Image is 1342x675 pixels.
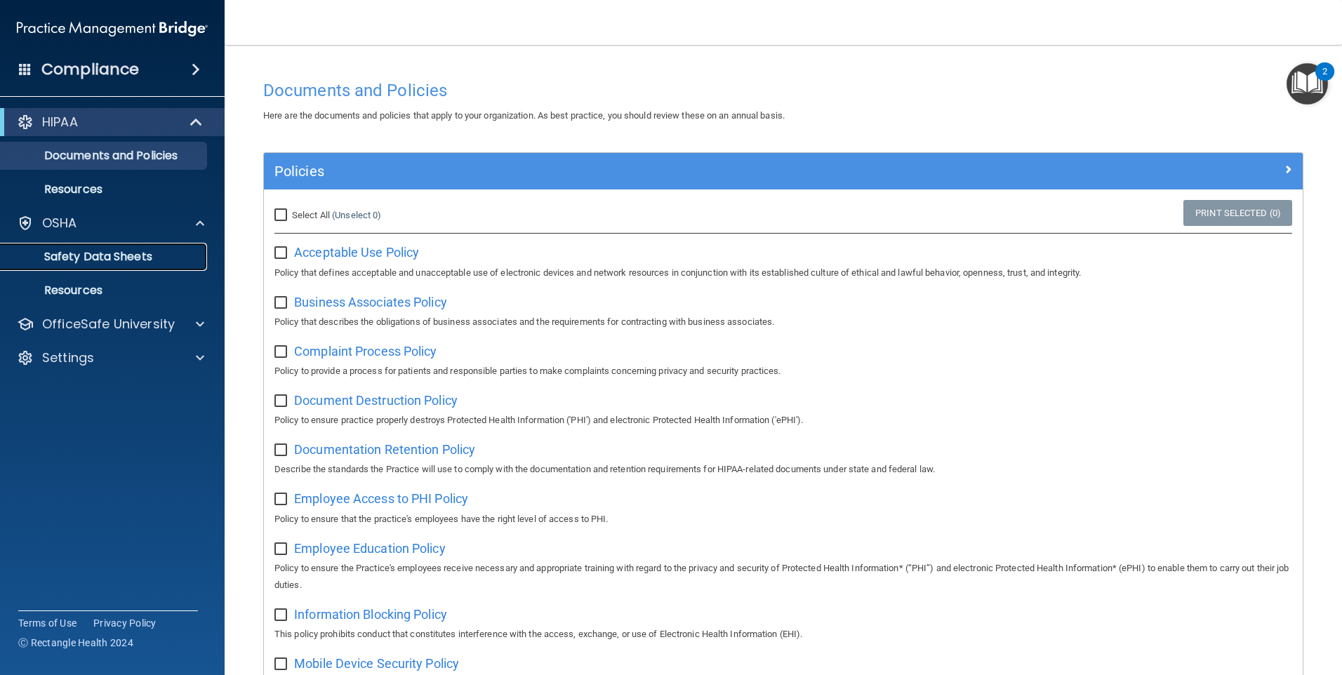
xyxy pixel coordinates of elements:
[274,160,1292,182] a: Policies
[332,210,381,220] a: (Unselect 0)
[292,210,330,220] span: Select All
[294,442,475,457] span: Documentation Retention Policy
[17,349,204,366] a: Settings
[9,283,201,298] p: Resources
[294,344,437,359] span: Complaint Process Policy
[17,114,204,131] a: HIPAA
[274,363,1292,380] p: Policy to provide a process for patients and responsible parties to make complaints concerning pr...
[294,295,447,309] span: Business Associates Policy
[17,215,204,232] a: OSHA
[274,210,291,221] input: Select All (Unselect 0)
[274,626,1292,643] p: This policy prohibits conduct that constitutes interference with the access, exchange, or use of ...
[274,314,1292,330] p: Policy that describes the obligations of business associates and the requirements for contracting...
[274,412,1292,429] p: Policy to ensure practice properly destroys Protected Health Information ('PHI') and electronic P...
[294,245,419,260] span: Acceptable Use Policy
[42,215,77,232] p: OSHA
[263,110,785,121] span: Here are the documents and policies that apply to your organization. As best practice, you should...
[274,265,1292,281] p: Policy that defines acceptable and unacceptable use of electronic devices and network resources i...
[17,316,204,333] a: OfficeSafe University
[93,616,157,630] a: Privacy Policy
[41,60,139,79] h4: Compliance
[18,616,77,630] a: Terms of Use
[274,560,1292,594] p: Policy to ensure the Practice's employees receive necessary and appropriate training with regard ...
[274,511,1292,528] p: Policy to ensure that the practice's employees have the right level of access to PHI.
[263,81,1303,100] h4: Documents and Policies
[1287,63,1328,105] button: Open Resource Center, 2 new notifications
[294,491,468,506] span: Employee Access to PHI Policy
[9,149,201,163] p: Documents and Policies
[294,541,446,556] span: Employee Education Policy
[42,349,94,366] p: Settings
[274,163,1032,179] h5: Policies
[1183,200,1292,226] a: Print Selected (0)
[42,114,78,131] p: HIPAA
[18,636,133,650] span: Ⓒ Rectangle Health 2024
[1099,575,1325,631] iframe: Drift Widget Chat Controller
[9,250,201,264] p: Safety Data Sheets
[274,461,1292,478] p: Describe the standards the Practice will use to comply with the documentation and retention requi...
[9,182,201,196] p: Resources
[294,656,459,671] span: Mobile Device Security Policy
[294,393,458,408] span: Document Destruction Policy
[17,15,208,43] img: PMB logo
[42,316,175,333] p: OfficeSafe University
[294,607,447,622] span: Information Blocking Policy
[1322,72,1327,90] div: 2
